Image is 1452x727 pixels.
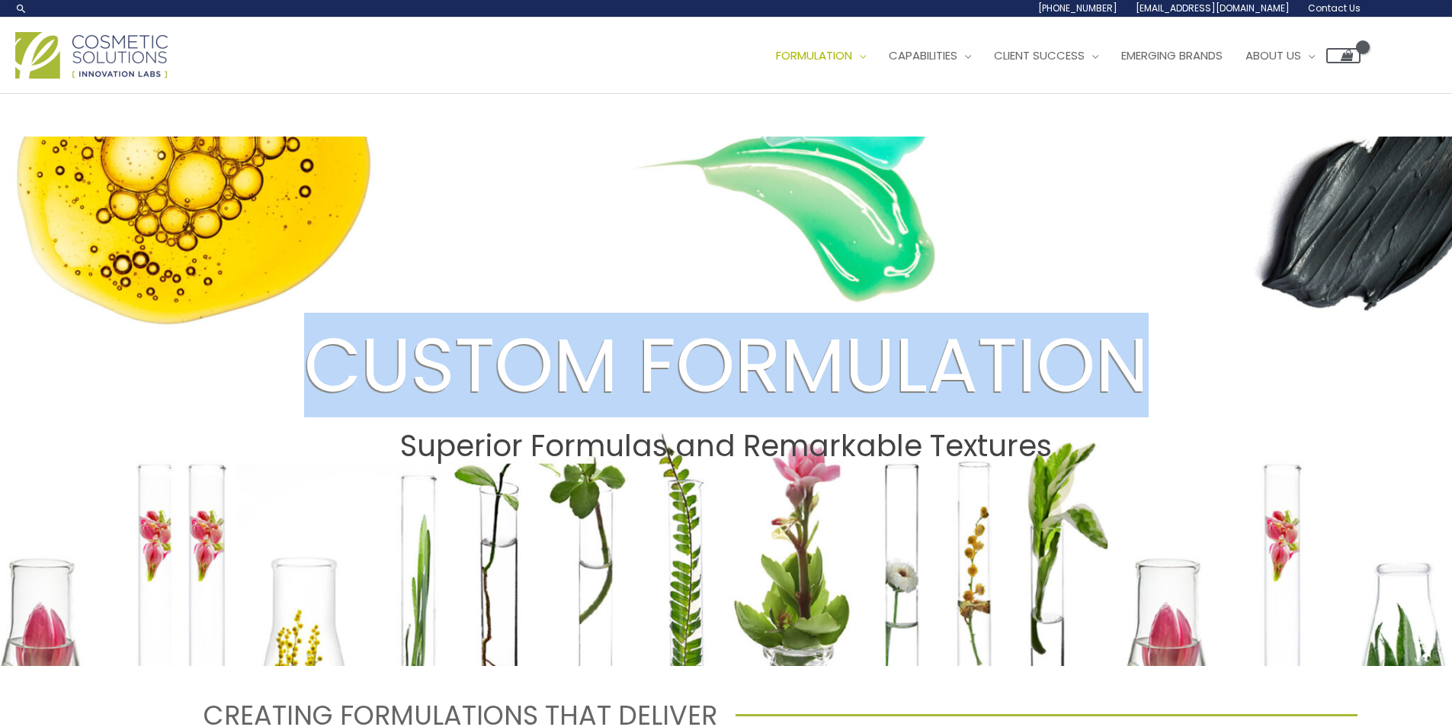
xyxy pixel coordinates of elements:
[1234,33,1326,79] a: About Us
[1121,47,1223,63] span: Emerging Brands
[753,33,1361,79] nav: Site Navigation
[1308,2,1361,14] span: Contact Us
[877,33,982,79] a: Capabilities
[1136,2,1290,14] span: [EMAIL_ADDRESS][DOMAIN_NAME]
[1038,2,1117,14] span: [PHONE_NUMBER]
[15,2,27,14] a: Search icon link
[776,47,852,63] span: Formulation
[994,47,1085,63] span: Client Success
[889,47,957,63] span: Capabilities
[14,320,1438,410] h2: CUSTOM FORMULATION
[982,33,1110,79] a: Client Success
[1326,48,1361,63] a: View Shopping Cart, empty
[1110,33,1234,79] a: Emerging Brands
[764,33,877,79] a: Formulation
[1245,47,1301,63] span: About Us
[15,32,168,79] img: Cosmetic Solutions Logo
[14,429,1438,464] h2: Superior Formulas and Remarkable Textures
